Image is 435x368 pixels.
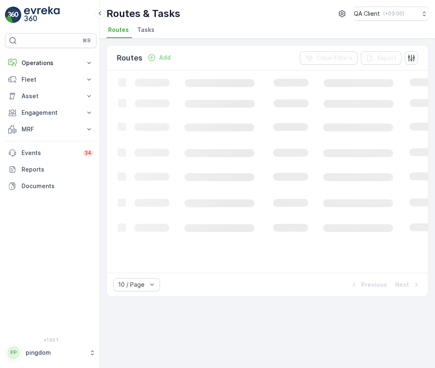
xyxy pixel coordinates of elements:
[354,10,380,18] p: QA Client
[144,53,174,63] button: Add
[22,75,80,84] p: Fleet
[395,281,409,289] p: Next
[5,88,97,104] button: Asset
[82,37,91,44] p: ⌘B
[5,344,97,361] button: PPpingdom
[5,161,97,178] a: Reports
[85,150,92,156] p: 34
[26,349,85,357] p: pingdom
[317,54,353,62] p: Clear Filters
[5,7,22,23] img: logo
[354,7,428,21] button: QA Client(+03:00)
[5,337,97,342] span: v 1.50.1
[159,53,171,62] p: Add
[383,10,404,17] p: ( +03:00 )
[117,52,143,64] p: Routes
[5,104,97,121] button: Engagement
[22,165,93,174] p: Reports
[22,182,93,190] p: Documents
[349,280,388,290] button: Previous
[7,346,20,359] div: PP
[300,51,358,65] button: Clear Filters
[5,55,97,71] button: Operations
[22,149,78,157] p: Events
[5,121,97,138] button: MRF
[22,125,80,133] p: MRF
[108,26,129,34] span: Routes
[361,281,387,289] p: Previous
[5,178,97,194] a: Documents
[377,54,396,62] p: Export
[361,51,401,65] button: Export
[22,92,80,100] p: Asset
[5,145,97,161] a: Events34
[22,109,80,117] p: Engagement
[106,7,180,20] p: Routes & Tasks
[5,71,97,88] button: Fleet
[24,7,60,23] img: logo_light-DOdMpM7g.png
[137,26,155,34] span: Tasks
[394,280,421,290] button: Next
[22,59,80,67] p: Operations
